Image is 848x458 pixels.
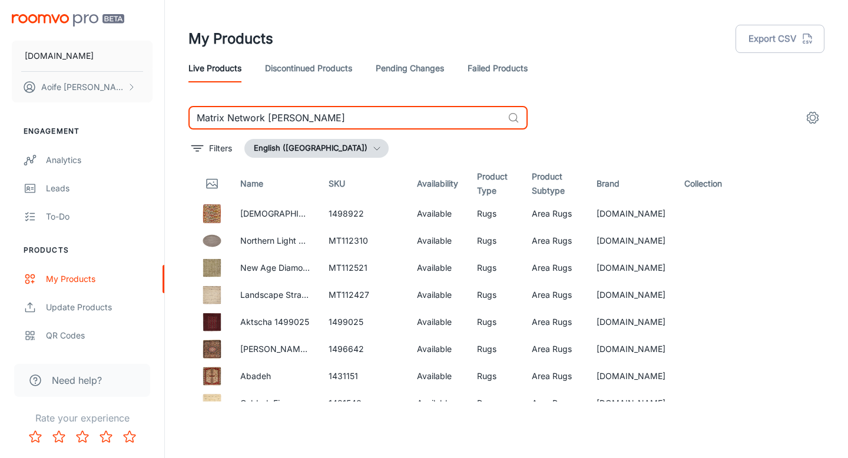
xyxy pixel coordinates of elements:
[319,308,408,336] td: 1499025
[468,200,522,227] td: Rugs
[522,363,587,390] td: Area Rugs
[24,425,47,449] button: Rate 1 star
[240,263,382,273] a: New Age Diamond In The Sky Green
[46,182,153,195] div: Leads
[188,139,235,158] button: filter
[522,308,587,336] td: Area Rugs
[188,106,503,130] input: Search
[408,281,468,308] td: Available
[522,227,587,254] td: Area Rugs
[376,54,444,82] a: Pending Changes
[46,210,153,223] div: To-do
[47,425,71,449] button: Rate 2 star
[468,281,522,308] td: Rugs
[468,390,522,417] td: Rugs
[468,308,522,336] td: Rugs
[231,167,319,200] th: Name
[587,227,675,254] td: [DOMAIN_NAME]
[319,200,408,227] td: 1498922
[408,363,468,390] td: Available
[209,142,232,155] p: Filters
[240,290,334,300] a: Landscape Straw Camel
[736,25,824,53] button: Export CSV
[587,390,675,417] td: [DOMAIN_NAME]
[408,390,468,417] td: Available
[12,14,124,26] img: Roomvo PRO Beta
[408,308,468,336] td: Available
[319,363,408,390] td: 1431151
[71,425,94,449] button: Rate 3 star
[52,373,102,387] span: Need help?
[587,167,675,200] th: Brand
[188,54,241,82] a: Live Products
[468,254,522,281] td: Rugs
[587,281,675,308] td: [DOMAIN_NAME]
[522,167,587,200] th: Product Subtype
[408,167,468,200] th: Availability
[319,390,408,417] td: 1421540
[118,425,141,449] button: Rate 5 star
[25,49,94,62] p: [DOMAIN_NAME]
[94,425,118,449] button: Rate 4 star
[41,81,124,94] p: Aoife [PERSON_NAME]
[468,227,522,254] td: Rugs
[587,363,675,390] td: [DOMAIN_NAME]
[408,227,468,254] td: Available
[801,106,824,130] button: settings
[319,336,408,363] td: 1496642
[205,177,219,191] svg: Thumbnail
[468,54,528,82] a: Failed Products
[468,167,522,200] th: Product Type
[240,208,390,218] a: [DEMOGRAPHIC_DATA] Kilim 1498922
[408,336,468,363] td: Available
[522,336,587,363] td: Area Rugs
[240,235,373,245] a: Northern Light Wool Smoke Round
[408,254,468,281] td: Available
[408,200,468,227] td: Available
[319,167,408,200] th: SKU
[587,308,675,336] td: [DOMAIN_NAME]
[468,363,522,390] td: Rugs
[12,41,153,71] button: [DOMAIN_NAME]
[188,28,273,49] h1: My Products
[240,317,309,327] a: Aktscha 1499025
[587,336,675,363] td: [DOMAIN_NAME]
[468,336,522,363] td: Rugs
[522,281,587,308] td: Area Rugs
[240,398,289,408] a: Gabbeh Fine
[319,254,408,281] td: MT112521
[522,390,587,417] td: Area Rugs
[522,200,587,227] td: Area Rugs
[46,301,153,314] div: Update Products
[46,273,153,286] div: My Products
[244,139,389,158] button: English ([GEOGRAPHIC_DATA])
[587,200,675,227] td: [DOMAIN_NAME]
[240,344,434,354] a: [PERSON_NAME] Fine [PERSON_NAME] 1496642
[240,371,271,381] a: Abadeh
[46,329,153,342] div: QR Codes
[319,227,408,254] td: MT112310
[12,72,153,102] button: Aoife [PERSON_NAME]
[265,54,352,82] a: Discontinued Products
[9,411,155,425] p: Rate your experience
[675,167,736,200] th: Collection
[587,254,675,281] td: [DOMAIN_NAME]
[319,281,408,308] td: MT112427
[522,254,587,281] td: Area Rugs
[46,154,153,167] div: Analytics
